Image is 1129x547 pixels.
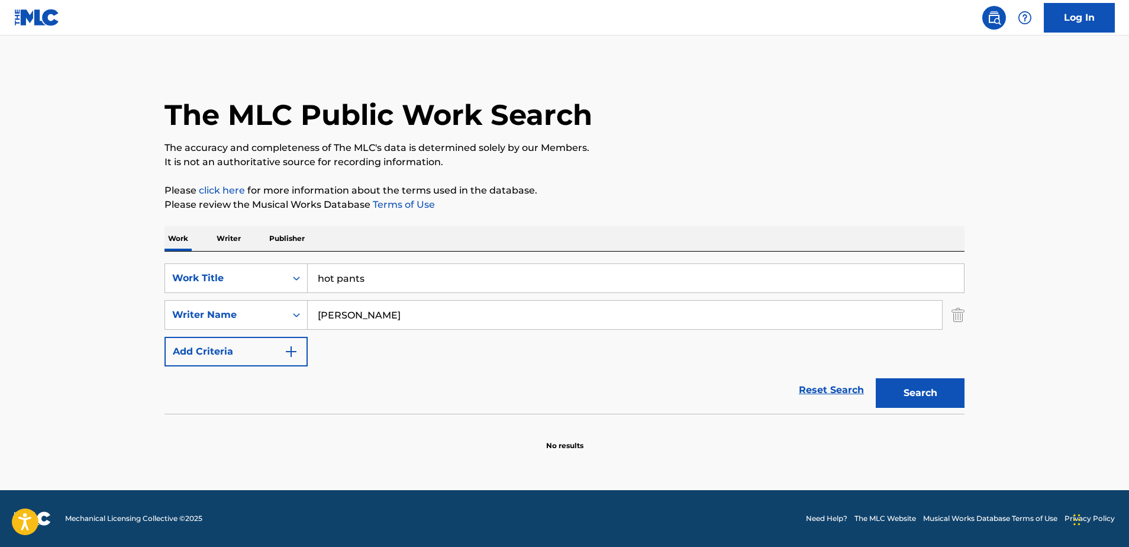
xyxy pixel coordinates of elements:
img: 9d2ae6d4665cec9f34b9.svg [284,345,298,359]
img: search [987,11,1001,25]
button: Add Criteria [164,337,308,366]
a: click here [199,185,245,196]
div: Writer Name [172,308,279,322]
a: Musical Works Database Terms of Use [923,513,1057,524]
p: Publisher [266,226,308,251]
a: Need Help? [806,513,847,524]
p: Work [164,226,192,251]
button: Search [876,378,965,408]
div: Work Title [172,271,279,285]
div: Drag [1073,502,1080,538]
p: Please review the Musical Works Database [164,198,965,212]
span: Mechanical Licensing Collective © 2025 [65,513,202,524]
p: Writer [213,226,244,251]
a: Terms of Use [370,199,435,210]
a: The MLC Website [854,513,916,524]
p: No results [546,426,583,451]
a: Reset Search [793,377,870,403]
a: Public Search [982,6,1006,30]
a: Privacy Policy [1065,513,1115,524]
img: Delete Criterion [951,300,965,330]
iframe: Resource Center [1096,356,1129,458]
img: logo [14,511,51,526]
p: It is not an authoritative source for recording information. [164,155,965,169]
p: The accuracy and completeness of The MLC's data is determined solely by our Members. [164,141,965,155]
img: MLC Logo [14,9,60,26]
h1: The MLC Public Work Search [164,97,592,133]
img: help [1018,11,1032,25]
iframe: Chat Widget [1070,490,1129,547]
div: Help [1013,6,1037,30]
a: Log In [1044,3,1115,33]
p: Please for more information about the terms used in the database. [164,184,965,198]
form: Search Form [164,263,965,414]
